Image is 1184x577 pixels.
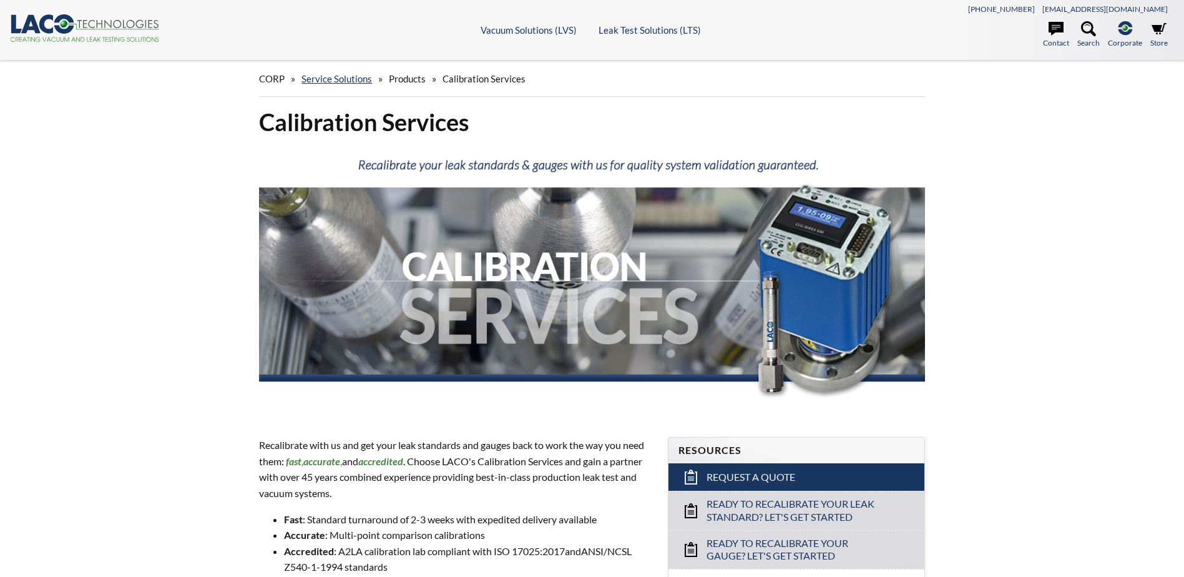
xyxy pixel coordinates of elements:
a: Contact [1043,21,1069,49]
p: Recalibrate with us and get your leak standards and gauges back to work the way you need them: an... [259,437,652,501]
em: fast [286,455,301,467]
span: Request a Quote [707,471,795,484]
a: Search [1077,21,1100,49]
li: : Multi-point comparison calibrations [284,527,652,543]
strong: Fast [284,513,303,525]
span: CORP [259,73,285,84]
img: Calibration Services header [259,147,924,414]
span: and [565,545,581,557]
span: Corporate [1108,37,1142,49]
div: » » » [259,61,924,97]
span: Products [389,73,426,84]
a: [PHONE_NUMBER] [968,4,1035,14]
span: Ready to Recalibrate Your Gauge? Let's Get Started [707,537,888,563]
a: Service Solutions [301,73,372,84]
a: [EMAIL_ADDRESS][DOMAIN_NAME] [1042,4,1168,14]
span: Calibration Services [443,73,526,84]
a: Store [1150,21,1168,49]
li: : Standard turnaround of 2-3 weeks with expedited delivery available [284,511,652,528]
strong: Accurate [284,529,325,541]
span: ISO 17025:2017 [494,545,565,557]
li: : A2LA calibration lab compliant with standards [284,543,652,575]
span: Ready to Recalibrate Your Leak Standard? Let's Get Started [707,498,888,524]
em: accurate [303,455,340,467]
strong: Accredited [284,545,334,557]
span: , , [284,455,342,467]
a: Request a Quote [668,463,924,491]
a: Leak Test Solutions (LTS) [599,24,701,36]
a: Vacuum Solutions (LVS) [481,24,577,36]
a: Ready to Recalibrate Your Gauge? Let's Get Started [668,530,924,570]
h1: Calibration Services [259,107,924,137]
em: accredited [358,455,403,467]
h4: Resources [678,444,914,457]
a: Ready to Recalibrate Your Leak Standard? Let's Get Started [668,491,924,530]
